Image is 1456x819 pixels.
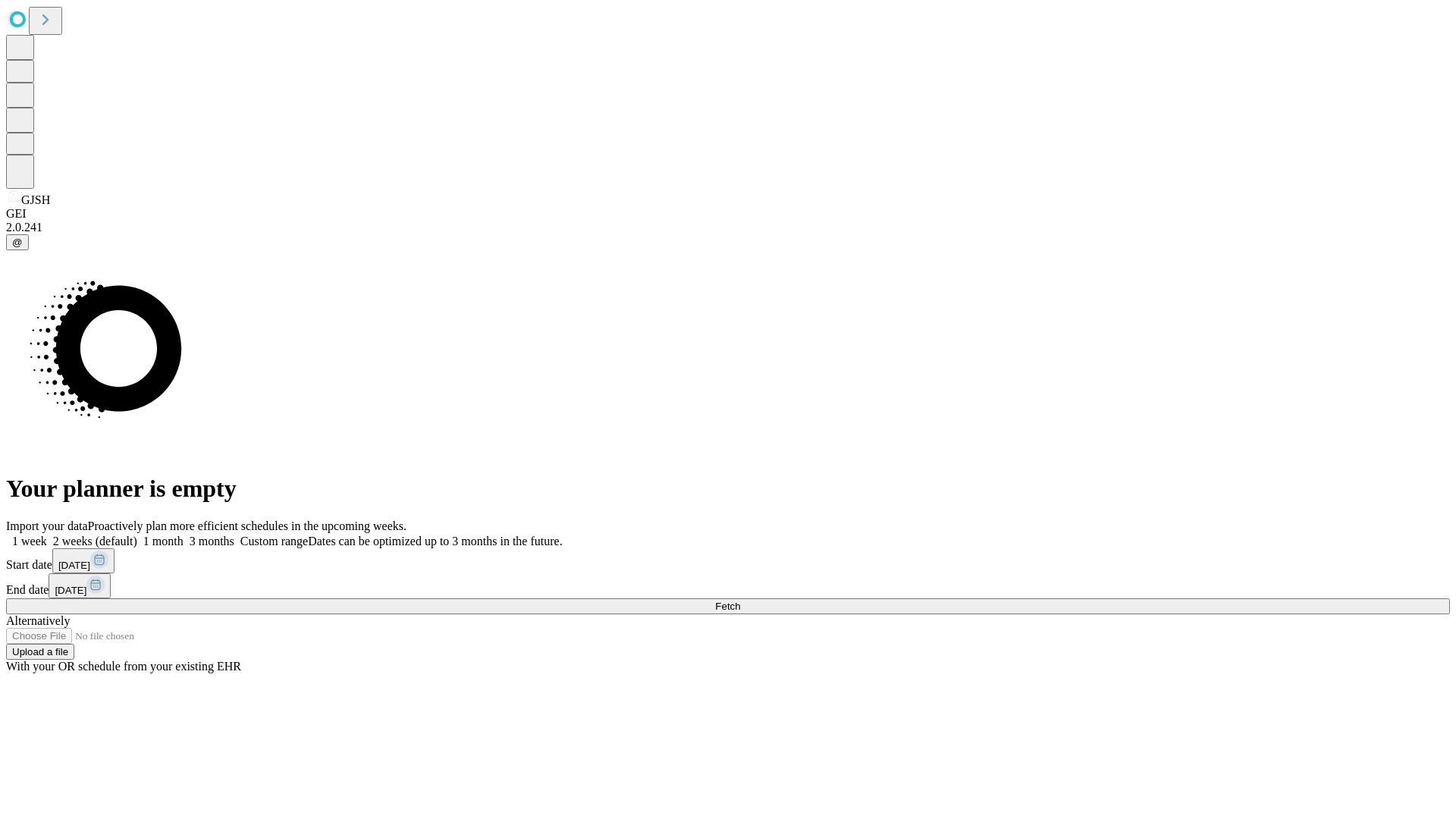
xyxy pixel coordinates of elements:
span: 1 week [12,535,47,548]
span: [DATE] [55,585,86,596]
span: Custom range [240,535,308,548]
span: With your OR schedule from your existing EHR [6,660,241,673]
span: Import your data [6,519,88,532]
div: GEI [6,207,1450,221]
span: 1 month [143,535,184,548]
button: [DATE] [52,548,115,573]
span: Fetch [715,601,740,612]
div: 2.0.241 [6,221,1450,234]
button: Fetch [6,598,1450,614]
span: 2 weeks (default) [53,535,137,548]
button: Upload a file [6,644,74,660]
span: Dates can be optimized up to 3 months in the future. [308,535,562,548]
span: @ [12,237,23,248]
span: Alternatively [6,614,70,627]
button: [DATE] [49,573,111,598]
span: 3 months [190,535,234,548]
span: Proactively plan more efficient schedules in the upcoming weeks. [88,519,406,532]
button: @ [6,234,29,250]
h1: Your planner is empty [6,475,1450,503]
div: Start date [6,548,1450,573]
span: [DATE] [58,560,90,571]
div: End date [6,573,1450,598]
span: GJSH [21,193,50,206]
